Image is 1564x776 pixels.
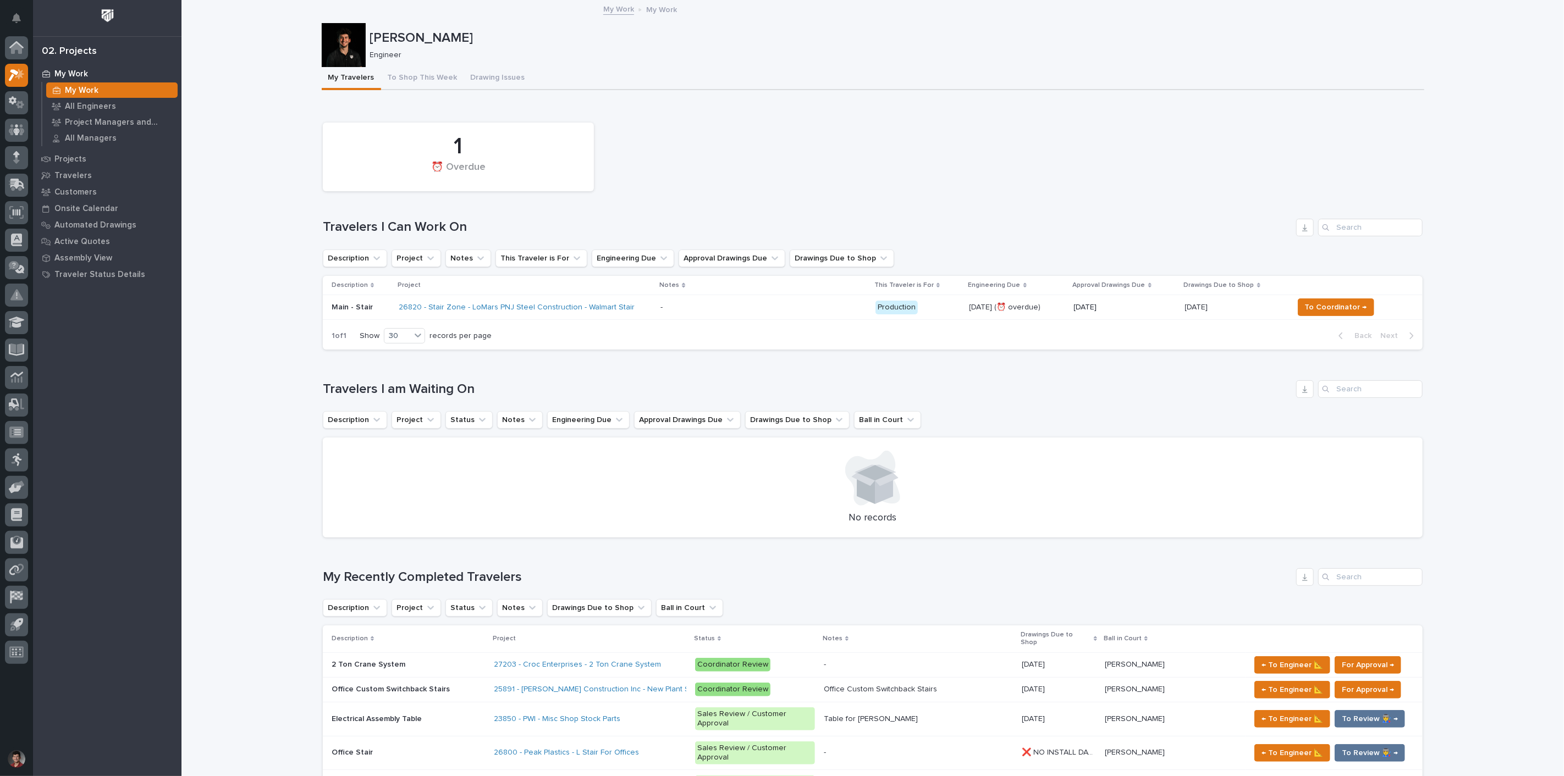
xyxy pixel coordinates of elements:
[1022,658,1047,669] p: [DATE]
[33,65,181,82] a: My Work
[342,162,575,185] div: ⏰ Overdue
[65,134,117,143] p: All Managers
[1254,744,1330,762] button: ← To Engineer 📐
[1298,298,1374,316] button: To Coordinator →
[342,133,575,160] div: 1
[875,301,918,314] div: Production
[1305,301,1367,314] span: To Coordinator →
[745,411,850,429] button: Drawings Due to Shop
[323,411,387,429] button: Description
[1335,656,1401,674] button: For Approval →
[445,411,493,429] button: Status
[1376,331,1423,341] button: Next
[1348,331,1372,341] span: Back
[392,599,441,617] button: Project
[494,748,639,757] a: 26800 - Peak Plastics - L Stair For Offices
[1105,683,1167,694] p: [PERSON_NAME]
[323,219,1292,235] h1: Travelers I Can Work On
[497,411,543,429] button: Notes
[1318,219,1423,236] input: Search
[5,7,28,30] button: Notifications
[33,184,181,200] a: Customers
[1105,712,1167,724] p: [PERSON_NAME]
[1335,710,1405,728] button: To Review 👨‍🏭 →
[323,702,1423,736] tr: Electrical Assembly TableElectrical Assembly Table 23850 - PWI - Misc Shop Stock Parts Sales Revi...
[399,303,635,312] a: 26820 - Stair Zone - LoMars PNJ Steel Construction - Walmart Stair
[42,98,181,114] a: All Engineers
[323,323,355,350] p: 1 of 1
[1262,683,1323,696] span: ← To Engineer 📐
[854,411,921,429] button: Ball in Court
[1342,683,1394,696] span: For Approval →
[547,411,630,429] button: Engineering Due
[603,2,634,15] a: My Work
[823,633,842,645] p: Notes
[547,599,652,617] button: Drawings Due to Shop
[790,250,894,267] button: Drawings Due to Shop
[33,151,181,167] a: Projects
[497,599,543,617] button: Notes
[54,154,86,164] p: Projects
[65,118,173,128] p: Project Managers and Engineers
[370,30,1420,46] p: [PERSON_NAME]
[97,5,118,26] img: Workspace Logo
[65,102,116,112] p: All Engineers
[323,677,1423,702] tr: Office Custom Switchback StairsOffice Custom Switchback Stairs 25891 - [PERSON_NAME] Construction...
[494,714,620,724] a: 23850 - PWI - Misc Shop Stock Parts
[54,220,136,230] p: Automated Drawings
[54,69,88,79] p: My Work
[1335,744,1405,762] button: To Review 👨‍🏭 →
[445,250,491,267] button: Notes
[1318,380,1423,398] input: Search
[824,685,937,694] div: Office Custom Switchback Stairs
[54,187,97,197] p: Customers
[970,303,1065,312] p: [DATE] (⏰ overdue)
[392,250,441,267] button: Project
[494,685,778,694] a: 25891 - [PERSON_NAME] Construction Inc - New Plant Setup - Mezzanine Project
[370,51,1416,60] p: Engineer
[42,46,97,58] div: 02. Projects
[336,512,1409,524] p: No records
[494,660,661,669] a: 27203 - Croc Enterprises - 2 Ton Crane System
[824,660,826,669] div: -
[1262,658,1323,672] span: ← To Engineer 📐
[679,250,785,267] button: Approval Drawings Due
[1105,746,1167,757] p: [PERSON_NAME]
[493,633,516,645] p: Project
[634,411,741,429] button: Approval Drawings Due
[360,331,379,341] p: Show
[332,658,407,669] p: 2 Ton Crane System
[323,652,1423,677] tr: 2 Ton Crane System2 Ton Crane System 27203 - Croc Enterprises - 2 Ton Crane System Coordinator Re...
[392,411,441,429] button: Project
[1073,279,1146,291] p: Approval Drawings Due
[695,683,770,696] div: Coordinator Review
[54,171,92,181] p: Travelers
[1104,633,1142,645] p: Ball in Court
[1254,710,1330,728] button: ← To Engineer 📐
[646,3,677,15] p: My Work
[695,741,815,764] div: Sales Review / Customer Approval
[824,714,918,724] div: Table for [PERSON_NAME]
[332,683,452,694] p: Office Custom Switchback Stairs
[65,86,98,96] p: My Work
[1342,712,1398,725] span: To Review 👨‍🏭 →
[874,279,934,291] p: This Traveler is For
[5,747,28,771] button: users-avatar
[1074,303,1176,312] p: [DATE]
[464,67,532,90] button: Drawing Issues
[1184,279,1254,291] p: Drawings Due to Shop
[42,114,181,130] a: Project Managers and Engineers
[33,250,181,266] a: Assembly View
[1380,331,1405,341] span: Next
[1335,681,1401,699] button: For Approval →
[695,707,815,730] div: Sales Review / Customer Approval
[322,67,381,90] button: My Travelers
[54,253,112,263] p: Assembly View
[1021,629,1091,649] p: Drawings Due to Shop
[332,746,375,757] p: Office Stair
[445,599,493,617] button: Status
[1022,683,1047,694] p: [DATE]
[1262,712,1323,725] span: ← To Engineer 📐
[54,270,145,280] p: Traveler Status Details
